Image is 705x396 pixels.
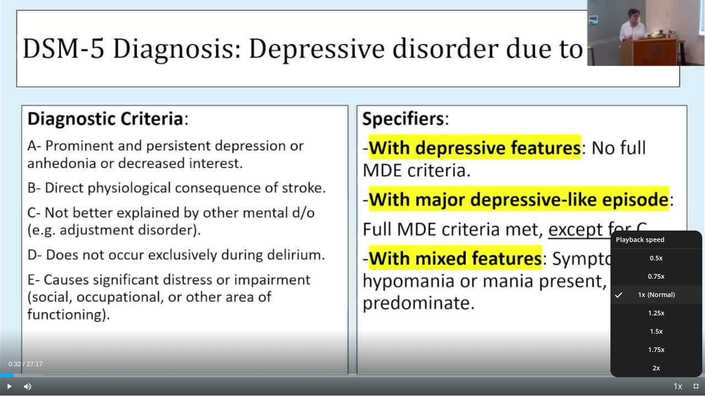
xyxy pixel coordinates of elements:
[648,272,665,281] span: 0.75x
[648,345,665,354] span: 1.75x
[687,377,705,396] button: Exit Fullscreen
[23,360,25,368] span: /
[638,290,645,299] span: 1x
[650,253,663,263] span: 0.5x
[668,377,687,396] button: Playback Rate
[653,363,660,373] span: 2x
[27,360,43,368] span: 27:17
[648,308,665,318] span: 1.25x
[18,377,37,396] button: Mute
[650,327,663,336] span: 1.5x
[8,360,21,368] span: 0:32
